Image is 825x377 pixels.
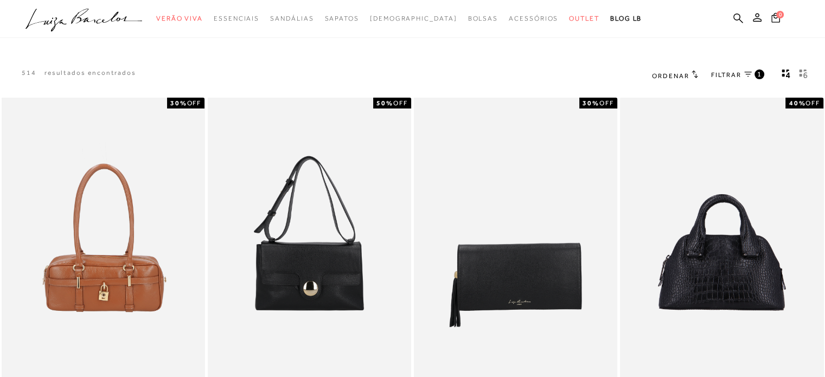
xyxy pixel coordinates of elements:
[156,9,203,29] a: categoryNavScreenReaderText
[776,11,784,18] span: 0
[569,15,599,22] span: Outlet
[270,15,314,22] span: Sandálias
[187,99,201,107] span: OFF
[757,69,762,79] span: 1
[610,9,642,29] a: BLOG LB
[324,15,359,22] span: Sapatos
[370,15,457,22] span: [DEMOGRAPHIC_DATA]
[468,9,498,29] a: categoryNavScreenReaderText
[796,68,811,82] button: gridText6Desc
[393,99,408,107] span: OFF
[44,68,136,78] p: resultados encontrados
[156,15,203,22] span: Verão Viva
[170,99,187,107] strong: 30%
[468,15,498,22] span: Bolsas
[569,9,599,29] a: categoryNavScreenReaderText
[509,15,558,22] span: Acessórios
[599,99,614,107] span: OFF
[711,71,741,80] span: FILTRAR
[583,99,599,107] strong: 30%
[768,12,783,27] button: 0
[805,99,820,107] span: OFF
[778,68,794,82] button: Mostrar 4 produtos por linha
[610,15,642,22] span: BLOG LB
[376,99,393,107] strong: 50%
[370,9,457,29] a: noSubCategoriesText
[214,9,259,29] a: categoryNavScreenReaderText
[214,15,259,22] span: Essenciais
[652,72,689,80] span: Ordenar
[509,9,558,29] a: categoryNavScreenReaderText
[270,9,314,29] a: categoryNavScreenReaderText
[789,99,805,107] strong: 40%
[22,68,36,78] p: 514
[324,9,359,29] a: categoryNavScreenReaderText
